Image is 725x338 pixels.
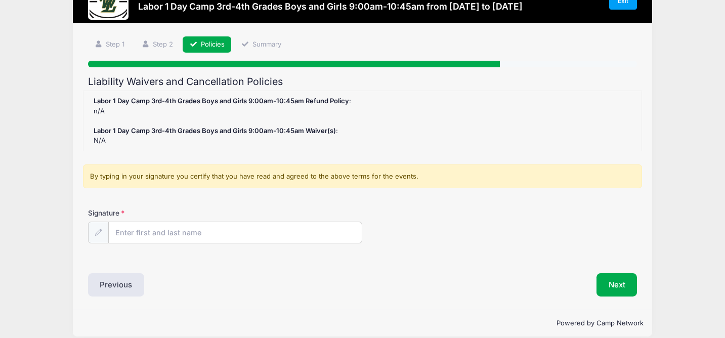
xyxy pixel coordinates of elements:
[94,126,336,135] strong: Labor 1 Day Camp 3rd-4th Grades Boys and Girls 9:00am-10:45am Waiver(s)
[138,1,523,12] h3: Labor 1 Day Camp 3rd-4th Grades Boys and Girls 9:00am-10:45am from [DATE] to [DATE]
[135,36,180,53] a: Step 2
[83,164,642,189] div: By typing in your signature you certify that you have read and agreed to the above terms for the ...
[89,96,636,146] div: : n/A : N/A
[88,208,225,218] label: Signature
[108,222,363,243] input: Enter first and last name
[88,273,145,297] button: Previous
[94,97,349,105] strong: Labor 1 Day Camp 3rd-4th Grades Boys and Girls 9:00am-10:45am Refund Policy
[88,36,132,53] a: Step 1
[183,36,231,53] a: Policies
[596,273,637,297] button: Next
[81,318,644,328] p: Powered by Camp Network
[88,76,637,88] h2: Liability Waivers and Cancellation Policies
[234,36,288,53] a: Summary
